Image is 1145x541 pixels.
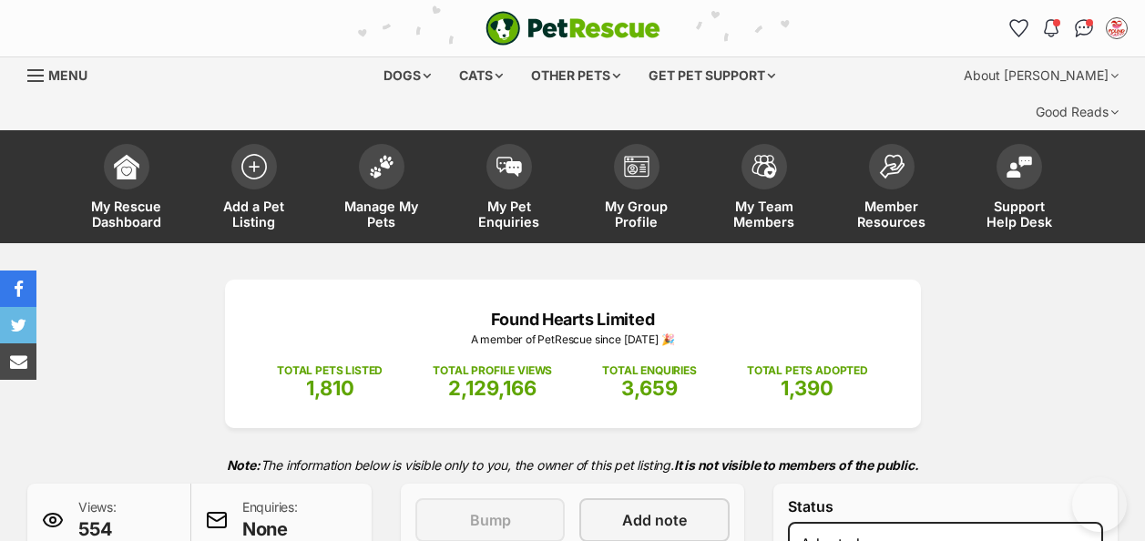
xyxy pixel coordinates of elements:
span: 3,659 [621,376,678,400]
div: Cats [446,57,516,94]
img: team-members-icon-5396bd8760b3fe7c0b43da4ab00e1e3bb1a5d9ba89233759b79545d2d3fc5d0d.svg [751,155,777,179]
a: Support Help Desk [956,135,1083,243]
img: group-profile-icon-3fa3cf56718a62981997c0bc7e787c4b2cf8bcc04b72c1350f741eb67cf2f40e.svg [624,156,649,178]
a: My Group Profile [573,135,700,243]
img: chat-41dd97257d64d25036548639549fe6c8038ab92f7586957e7f3b1b290dea8141.svg [1075,19,1094,37]
img: QLD CATS profile pic [1108,19,1126,37]
p: The information below is visible only to you, the owner of this pet listing. [27,446,1118,484]
span: 2,129,166 [448,376,537,400]
label: Status [788,498,1103,515]
span: Member Resources [851,199,933,230]
img: add-pet-listing-icon-0afa8454b4691262ce3f59096e99ab1cd57d4a30225e0717b998d2c9b9846f56.svg [241,154,267,179]
p: Found Hearts Limited [252,307,894,332]
strong: It is not visible to members of the public. [674,457,919,473]
iframe: Help Scout Beacon - Open [1072,477,1127,532]
img: pet-enquiries-icon-7e3ad2cf08bfb03b45e93fb7055b45f3efa6380592205ae92323e6603595dc1f.svg [496,157,522,177]
button: My account [1102,14,1131,43]
img: manage-my-pets-icon-02211641906a0b7f246fdf0571729dbe1e7629f14944591b6c1af311fb30b64b.svg [369,155,394,179]
ul: Account quick links [1004,14,1131,43]
a: Manage My Pets [318,135,445,243]
div: Other pets [518,57,633,94]
p: A member of PetRescue since [DATE] 🎉 [252,332,894,348]
span: Manage My Pets [341,199,423,230]
span: Menu [48,67,87,83]
span: Bump [470,509,511,531]
span: 1,810 [306,376,354,400]
p: TOTAL PETS LISTED [277,362,383,379]
span: My Group Profile [596,199,678,230]
a: Add a Pet Listing [190,135,318,243]
span: Add note [622,509,687,531]
span: 1,390 [781,376,833,400]
a: My Team Members [700,135,828,243]
div: Good Reads [1023,94,1131,130]
a: My Pet Enquiries [445,135,573,243]
img: logo-e224e6f780fb5917bec1dbf3a21bbac754714ae5b6737aabdf751b685950b380.svg [486,11,660,46]
span: My Pet Enquiries [468,199,550,230]
a: Conversations [1069,14,1099,43]
p: TOTAL ENQUIRIES [602,362,696,379]
div: Dogs [371,57,444,94]
a: My Rescue Dashboard [63,135,190,243]
button: Notifications [1037,14,1066,43]
span: Add a Pet Listing [213,199,295,230]
img: dashboard-icon-eb2f2d2d3e046f16d808141f083e7271f6b2e854fb5c12c21221c1fb7104beca.svg [114,154,139,179]
img: notifications-46538b983faf8c2785f20acdc204bb7945ddae34d4c08c2a6579f10ce5e182be.svg [1044,19,1058,37]
a: PetRescue [486,11,660,46]
span: My Rescue Dashboard [86,199,168,230]
strong: Note: [227,457,261,473]
a: Favourites [1004,14,1033,43]
p: TOTAL PETS ADOPTED [747,362,868,379]
img: member-resources-icon-8e73f808a243e03378d46382f2149f9095a855e16c252ad45f914b54edf8863c.svg [879,154,905,179]
a: Menu [27,57,100,90]
a: Member Resources [828,135,956,243]
p: TOTAL PROFILE VIEWS [433,362,552,379]
div: Get pet support [636,57,788,94]
span: My Team Members [723,199,805,230]
img: help-desk-icon-fdf02630f3aa405de69fd3d07c3f3aa587a6932b1a1747fa1d2bba05be0121f9.svg [1007,156,1032,178]
span: Support Help Desk [978,199,1060,230]
div: About [PERSON_NAME] [951,57,1131,94]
